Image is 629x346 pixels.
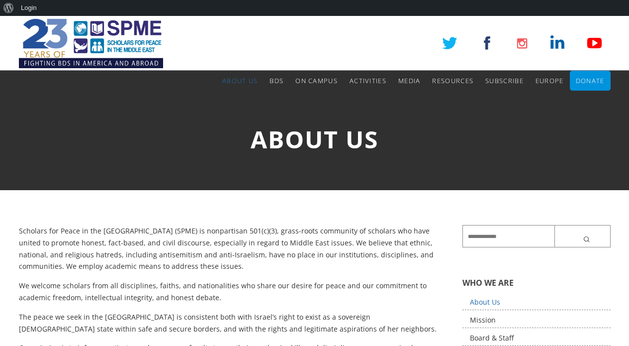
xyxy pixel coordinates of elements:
span: Subscribe [485,76,524,85]
p: We welcome scholars from all disciplines, faiths, and nationalities who share our desire for peac... [19,280,448,304]
span: About Us [251,123,378,155]
h5: WHO WE ARE [462,277,611,288]
a: About Us [462,295,611,310]
span: Media [398,76,421,85]
p: Scholars for Peace in the [GEOGRAPHIC_DATA] (SPME) is nonpartisan 501(c)(3), grass-roots communit... [19,225,448,272]
span: Donate [576,76,605,85]
span: About Us [222,76,258,85]
a: Board & Staff [462,331,611,346]
a: About Us [222,71,258,91]
a: Activities [350,71,386,91]
a: Europe [536,71,564,91]
a: Mission [462,313,611,328]
span: Europe [536,76,564,85]
a: On Campus [295,71,338,91]
a: BDS [270,71,283,91]
a: Media [398,71,421,91]
p: The peace we seek in the [GEOGRAPHIC_DATA] is consistent both with Israel’s right to exist as a s... [19,311,448,335]
span: Resources [432,76,473,85]
span: On Campus [295,76,338,85]
a: Donate [576,71,605,91]
a: Resources [432,71,473,91]
span: BDS [270,76,283,85]
img: SPME [19,16,163,71]
span: Activities [350,76,386,85]
a: Subscribe [485,71,524,91]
